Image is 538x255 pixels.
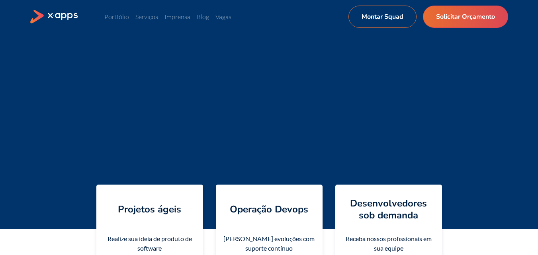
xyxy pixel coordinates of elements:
[423,6,508,28] a: Solicitar Orçamento
[215,13,231,21] a: Vagas
[342,197,436,221] h4: Desenvolvedores sob demanda
[104,13,129,21] a: Portfólio
[342,234,436,253] div: Receba nossos profissionais em sua equipe
[164,13,190,21] a: Imprensa
[230,203,308,215] h4: Operação Devops
[222,234,316,253] div: [PERSON_NAME] evoluções com suporte contínuo
[118,203,181,215] h4: Projetos ágeis
[103,234,197,253] div: Realize sua ideia de produto de software
[135,13,158,21] a: Serviços
[197,13,209,21] a: Blog
[348,6,417,28] a: Montar Squad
